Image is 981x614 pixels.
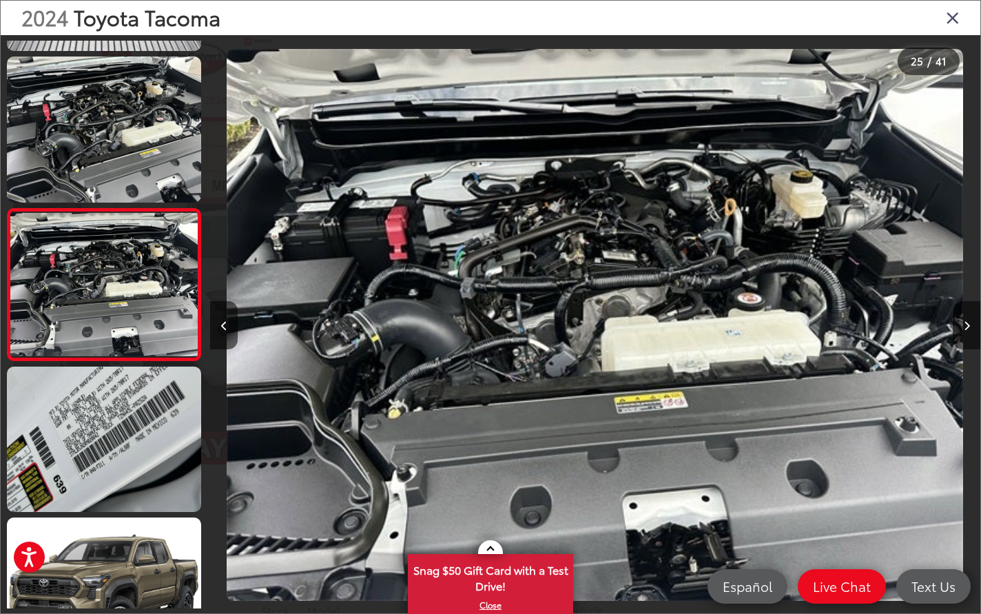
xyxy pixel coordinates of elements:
span: Text Us [905,577,962,595]
span: Toyota Tacoma [74,2,220,32]
span: 41 [936,53,947,68]
span: Español [716,577,779,595]
span: 2024 [21,2,68,32]
a: Text Us [896,569,971,604]
i: Close gallery [946,8,960,26]
div: 2024 Toyota Tacoma TRD Off-Road 24 [210,49,980,602]
span: Snag $50 Gift Card with a Test Drive! [409,555,572,597]
span: / [926,57,933,66]
span: 25 [911,53,923,68]
img: 2024 Toyota Tacoma TRD Off-Road [227,49,963,602]
a: Español [708,569,787,604]
img: 2024 Toyota Tacoma TRD Off-Road [8,212,200,356]
button: Next image [953,301,980,349]
a: Live Chat [798,569,886,604]
span: Live Chat [806,577,878,595]
button: Previous image [210,301,238,349]
img: 2024 Toyota Tacoma TRD Off-Road [5,365,203,513]
img: 2024 Toyota Tacoma TRD Off-Road [5,55,203,204]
